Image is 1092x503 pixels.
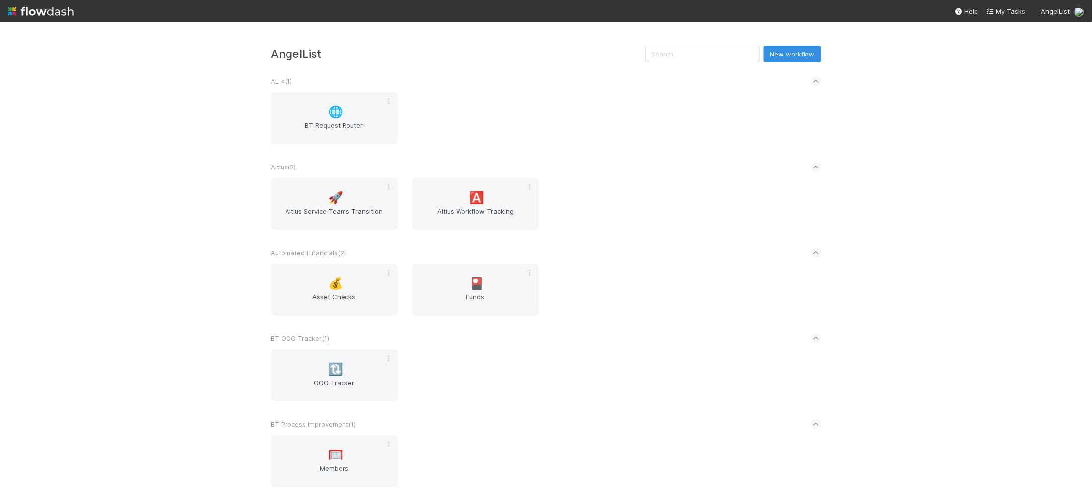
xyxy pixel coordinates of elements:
[469,277,484,290] span: 🎴
[986,6,1026,16] a: My Tasks
[271,178,398,230] a: 🚀Altius Service Teams Transition
[469,191,484,204] span: 🅰️
[271,420,356,428] span: BT Process Improvement ( 1 )
[275,292,394,312] span: Asset Checks
[271,349,398,401] a: 🔃OOO Tracker
[275,206,394,226] span: Altius Service Teams Transition
[955,6,978,16] div: Help
[416,292,535,312] span: Funds
[328,106,343,118] span: 🌐
[328,277,343,290] span: 💰
[271,92,398,144] a: 🌐BT Request Router
[412,178,539,230] a: 🅰️Altius Workflow Tracking
[1041,7,1070,15] span: AngelList
[271,435,398,487] a: 🥅Members
[271,249,346,257] span: Automated Financials ( 2 )
[271,335,330,342] span: BT OOO Tracker ( 1 )
[412,264,539,316] a: 🎴Funds
[986,7,1026,15] span: My Tasks
[275,463,394,483] span: Members
[8,3,74,20] img: logo-inverted-e16ddd16eac7371096b0.svg
[416,206,535,226] span: Altius Workflow Tracking
[764,46,821,62] button: New workflow
[275,378,394,397] span: OOO Tracker
[328,363,343,376] span: 🔃
[645,46,760,62] input: Search...
[271,77,292,85] span: AL < ( 1 )
[271,163,296,171] span: Altius ( 2 )
[1074,7,1084,17] img: avatar_2bce2475-05ee-46d3-9413-d3901f5fa03f.png
[275,120,394,140] span: BT Request Router
[271,47,645,60] h3: AngelList
[271,264,398,316] a: 💰Asset Checks
[328,448,343,461] span: 🥅
[328,191,343,204] span: 🚀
